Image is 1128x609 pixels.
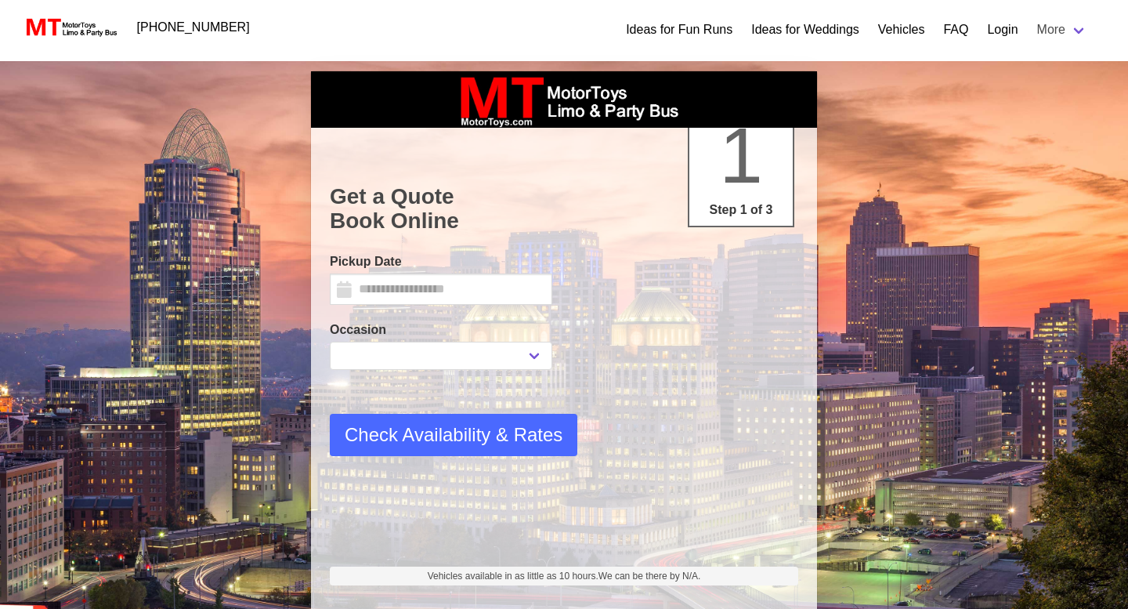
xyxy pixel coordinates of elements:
[22,16,118,38] img: MotorToys Logo
[943,20,968,39] a: FAQ
[751,20,859,39] a: Ideas for Weddings
[696,201,786,219] p: Step 1 of 3
[330,414,577,456] button: Check Availability & Rates
[626,20,732,39] a: Ideas for Fun Runs
[330,184,798,234] h1: Get a Quote Book Online
[878,20,925,39] a: Vehicles
[345,421,562,449] span: Check Availability & Rates
[1028,14,1097,45] a: More
[987,20,1018,39] a: Login
[330,321,552,339] label: Occasion
[719,111,763,199] span: 1
[128,12,259,43] a: [PHONE_NUMBER]
[330,252,552,271] label: Pickup Date
[598,571,701,582] span: We can be there by N/A.
[446,71,681,128] img: box_logo_brand.jpeg
[428,569,701,583] span: Vehicles available in as little as 10 hours.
